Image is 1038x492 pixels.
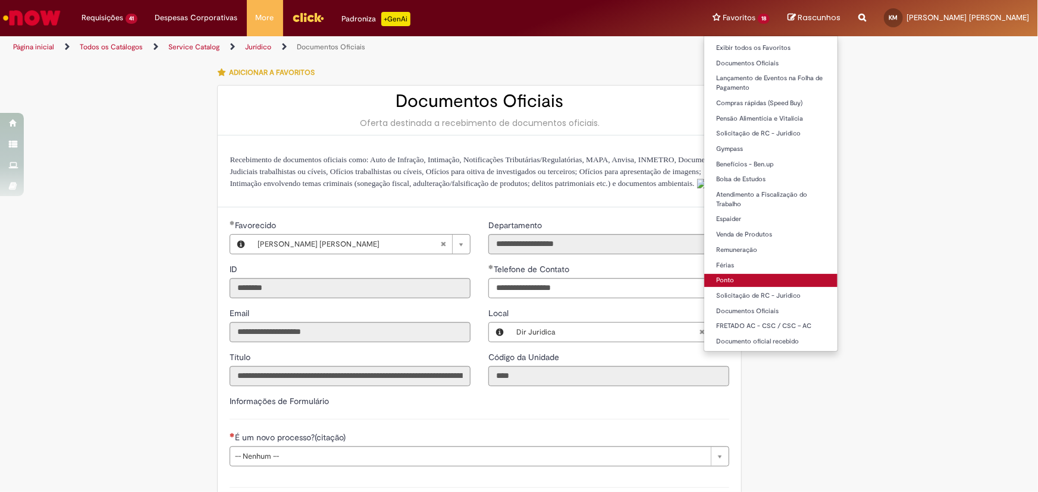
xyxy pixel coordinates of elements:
[704,228,838,241] a: Venda de Produtos
[704,72,838,94] a: Lançamento de Eventos na Folha de Pagamento
[488,308,511,318] span: Local
[80,42,143,52] a: Todos os Catálogos
[235,432,348,443] span: É um novo processo?(citação)
[704,57,838,70] a: Documentos Oficiais
[230,322,471,342] input: Email
[704,244,838,257] a: Remuneração
[489,323,510,342] button: Local, Visualizar este registro Dir Juridica
[81,12,123,24] span: Requisições
[704,158,838,171] a: Benefícios - Ben.up
[488,264,494,269] span: Obrigatório Preenchido
[230,235,252,254] button: Favorecido, Visualizar este registro Kalid Jose Pereira Monteiro
[292,8,324,26] img: click_logo_yellow_360x200.png
[230,92,729,111] h2: Documentos Oficiais
[494,264,572,275] span: Telefone de Contato
[510,323,729,342] a: Dir JuridicaLimpar campo Local
[704,36,838,352] ul: Favoritos
[798,12,841,23] span: Rascunhos
[488,351,562,363] label: Somente leitura - Código da Unidade
[230,155,718,188] span: Recebimento de documentos oficiais como: Auto de Infração, Intimação, Notificações Tributárias/Re...
[704,97,838,110] a: Compras rápidas (Speed Buy)
[723,12,755,24] span: Favoritos
[697,179,707,188] img: sys_attachment.do
[13,42,54,52] a: Página inicial
[704,188,838,210] a: Atendimento a Fiscalização do Trabalho
[704,289,838,302] a: Solicitação de RC - Juridico
[704,42,838,55] a: Exibir todos os Favoritos
[235,447,705,466] span: -- Nenhum --
[758,14,770,24] span: 18
[126,14,137,24] span: 41
[168,42,219,52] a: Service Catalog
[230,308,252,318] span: Somente leitura - Email
[488,234,729,254] input: Departamento
[229,68,315,77] span: Adicionar a Favoritos
[516,323,699,342] span: Dir Juridica
[258,235,440,254] span: [PERSON_NAME] [PERSON_NAME]
[704,127,838,140] a: Solicitação de RC - Juridico
[488,366,729,386] input: Código da Unidade
[230,117,729,129] div: Oferta destinada a recebimento de documentos oficiais.
[693,323,711,342] abbr: Limpar campo Local
[704,259,838,272] a: Férias
[907,12,1029,23] span: [PERSON_NAME] [PERSON_NAME]
[488,278,729,298] input: Telefone de Contato
[9,36,683,58] ul: Trilhas de página
[342,12,410,26] div: Padroniza
[230,351,253,363] label: Somente leitura - Título
[381,12,410,26] p: +GenAi
[1,6,62,30] img: ServiceNow
[235,220,278,231] span: Necessários - Favorecido
[889,14,898,21] span: KM
[230,220,235,225] span: Obrigatório Preenchido
[488,220,544,231] span: Somente leitura - Departamento
[230,433,235,437] span: Necessários
[704,143,838,156] a: Gympass
[230,396,329,406] label: Informações de Formulário
[704,335,838,348] a: Documento oficial recebido
[704,213,838,226] a: Espaider
[230,366,471,386] input: Título
[217,60,321,85] button: Adicionar a Favoritos
[155,12,238,24] span: Despesas Corporativas
[297,42,365,52] a: Documentos Oficiais
[704,112,838,125] a: Pensão Alimentícia e Vitalícia
[704,320,838,333] a: FRETADO AC - CSC / CSC – AC
[252,235,470,254] a: [PERSON_NAME] [PERSON_NAME]Limpar campo Favorecido
[230,264,240,275] span: Somente leitura - ID
[488,219,544,231] label: Somente leitura - Departamento
[704,173,838,186] a: Bolsa de Estudos
[230,263,240,275] label: Somente leitura - ID
[704,305,838,318] a: Documentos Oficiais
[788,12,841,24] a: Rascunhos
[230,307,252,319] label: Somente leitura - Email
[434,235,452,254] abbr: Limpar campo Favorecido
[245,42,271,52] a: Jurídico
[704,274,838,287] a: Ponto
[256,12,274,24] span: More
[230,278,471,298] input: ID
